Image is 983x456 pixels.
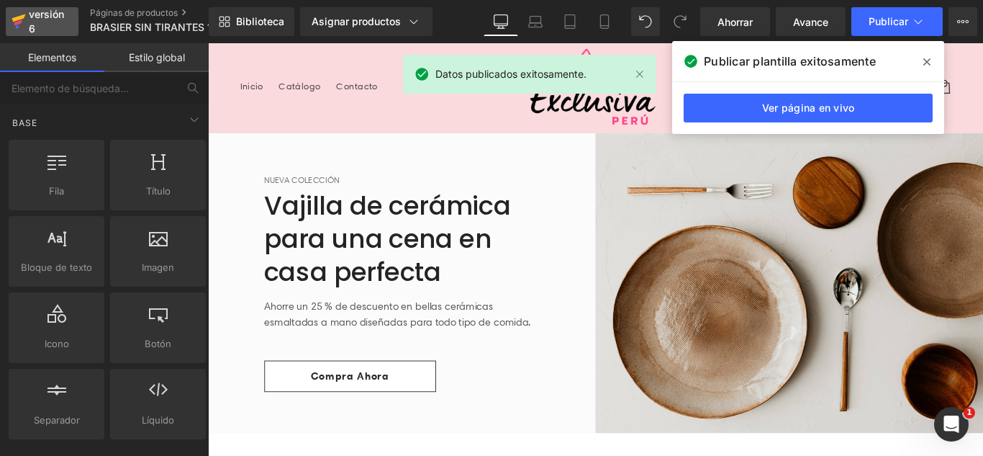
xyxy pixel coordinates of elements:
summary: Búsqueda [748,33,780,65]
a: Nueva Biblioteca [209,7,294,36]
font: Inicio [36,42,63,55]
font: Elementos [28,51,76,63]
a: Inicio [27,33,71,63]
font: Líquido [142,414,174,426]
a: Contacto [135,33,199,63]
font: 1 [966,408,972,417]
button: Deshacer [631,7,660,36]
a: Móvil [587,7,622,36]
button: Más [948,7,977,36]
button: Rehacer [666,7,694,36]
a: Avance [776,7,846,36]
font: Asignar productos [312,15,401,27]
img: Exclusiva Perú [361,6,504,92]
a: Páginas de productos [90,7,255,19]
font: Datos publicados exitosamente. [435,68,586,80]
button: Publicar [851,7,943,36]
font: Vajilla de cerámica para una cena en casa perfecta [63,162,340,277]
font: Biblioteca [236,15,284,27]
font: Fila [49,185,64,197]
font: Páginas de productos [90,7,178,18]
font: Catálogo [80,42,127,55]
font: Título [146,185,171,197]
font: Ahorre un 25 % de descuento en bellas cerámicas esmaltadas a mano diseñadas para todo tipo de com... [63,289,363,320]
a: Ver página en vivo [684,94,933,122]
font: Estilo global [129,51,185,63]
font: Nueva colección [63,148,148,159]
a: Tableta [553,7,587,36]
font: Botón [145,338,171,349]
font: Separador [34,414,80,426]
font: Imagen [142,261,174,273]
a: De oficina [484,7,518,36]
font: Compra ahora [116,367,204,381]
font: Publicar plantilla exitosamente [704,54,876,68]
font: Icono [45,338,69,349]
font: BRASIER SIN TIRANTES 15-08 [90,21,235,33]
font: Avance [793,16,828,28]
font: Base [12,117,37,128]
a: versión 6 [6,7,78,36]
font: Publicar [869,15,908,27]
iframe: Chat en vivo de Intercom [934,407,969,442]
a: Compra ahora [63,357,256,392]
font: Ahorrar [717,16,753,28]
a: Catálogo [71,33,136,63]
font: Ver página en vivo [762,102,855,114]
font: versión 6 [29,8,64,35]
font: Contacto [144,42,191,55]
a: Computadora portátil [518,7,553,36]
font: Bloque de texto [21,261,92,273]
